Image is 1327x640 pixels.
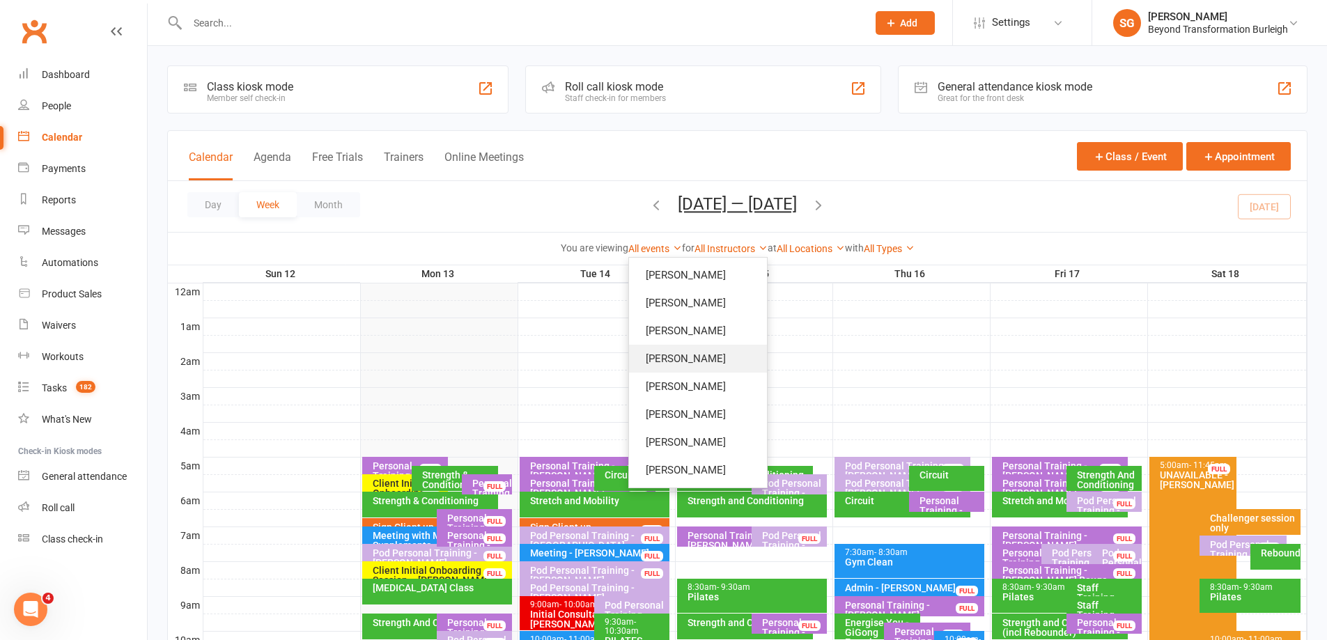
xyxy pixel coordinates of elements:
div: Strength & Conditioning [372,496,495,506]
div: Client Initial Onboarding Session. - [PERSON_NAME],... [372,565,509,585]
div: Calendar [42,132,82,143]
div: FULL [1099,464,1122,474]
div: FULL [1113,568,1135,579]
a: [PERSON_NAME] [629,373,767,400]
div: Pilates [1209,592,1298,602]
th: Sat 18 [1147,265,1307,283]
a: [PERSON_NAME] [629,428,767,456]
button: Calendar [189,150,233,180]
th: Thu 16 [832,265,990,283]
a: All events [628,243,682,254]
th: Tue 14 [518,265,675,283]
div: FULL [798,621,821,631]
a: Product Sales [18,279,147,310]
th: 7am [168,526,203,544]
div: FULL [942,464,964,474]
div: Strength And Conditioning [1076,470,1139,490]
div: Pilates [1002,592,1125,602]
div: [MEDICAL_DATA] Class [372,583,509,593]
div: Beyond Transformation Burleigh [1148,23,1288,36]
div: Meeting with Mark Supplements [372,531,495,550]
div: Pod Personal Training - [GEOGRAPHIC_DATA][PERSON_NAME], [PERSON_NAME]... [1101,548,1139,616]
input: Search... [183,13,857,33]
div: Messages [42,226,86,237]
div: Circuit [844,496,968,506]
a: Tasks 182 [18,373,147,404]
div: Strength and Conditioning (incl Rebounder) [1002,618,1125,637]
a: [PERSON_NAME] [629,289,767,317]
strong: You are viewing [561,242,628,253]
div: 7:30am [844,548,981,557]
div: FULL [641,533,663,544]
button: Month [297,192,360,217]
button: Add [876,11,935,35]
th: Fri 17 [990,265,1147,283]
a: Class kiosk mode [18,524,147,555]
div: Personal Training - [PERSON_NAME] [529,461,653,481]
a: All Instructors [694,243,768,254]
button: Class / Event [1077,142,1183,171]
a: Dashboard [18,59,147,91]
a: Automations [18,247,147,279]
span: Settings [992,7,1030,38]
a: [PERSON_NAME] [629,456,767,484]
a: All Locations [777,243,845,254]
div: Personal Training - [PERSON_NAME] [1002,478,1125,498]
div: UNAVAILABLE - [PERSON_NAME] [1159,470,1234,490]
button: Day [187,192,239,217]
div: People [42,100,71,111]
a: Reports [18,185,147,216]
div: FULL [956,586,978,596]
div: Member self check-in [207,93,293,103]
button: Agenda [254,150,291,180]
button: Trainers [384,150,424,180]
div: Strength & Conditioning [421,470,495,490]
div: Dashboard [42,69,90,80]
span: - 9:30am [1239,582,1273,592]
div: General attendance [42,471,127,482]
div: Pod Personal Training - [PERSON_NAME] [844,461,968,481]
div: FULL [956,603,978,614]
div: General attendance kiosk mode [938,80,1092,93]
a: [PERSON_NAME] [629,317,767,345]
div: Sign Client up - [PERSON_NAME] [372,522,495,542]
a: Workouts [18,341,147,373]
span: - 9:30am [717,582,750,592]
div: Great for the front desk [938,93,1092,103]
div: FULL [798,533,821,544]
a: Clubworx [17,14,52,49]
div: Tasks [42,382,67,393]
div: FULL [1113,621,1135,631]
div: Strength and Conditioning [687,496,824,506]
div: Client Initial Onboarding Session. - [PERSON_NAME] [372,478,446,517]
th: 9am [168,596,203,614]
div: SG [1113,9,1141,37]
div: Staff Training - [PERSON_NAME] [1076,583,1139,612]
span: - 9:30am [1032,582,1065,592]
th: Sun 12 [203,265,360,283]
strong: for [682,242,694,253]
button: [DATE] — [DATE] [678,194,797,214]
div: Pod Personal Training - [PERSON_NAME] [1209,540,1284,569]
div: Pod Personal Training - [PERSON_NAME], [PERSON_NAME] [604,600,667,639]
div: Pod Personal Training - [PERSON_NAME] [761,478,824,508]
div: Personal Training - [PERSON_NAME] [1002,531,1139,550]
button: Online Meetings [444,150,524,180]
div: FULL [1208,464,1230,474]
strong: with [845,242,864,253]
div: Personal Training - [PERSON_NAME] [PERSON_NAME] [1002,548,1076,587]
div: FULL [641,551,663,561]
div: FULL [483,516,506,526]
a: [PERSON_NAME] [629,400,767,428]
div: Gym Clean [844,557,981,567]
div: Roll call [42,502,75,513]
div: FULL [483,481,506,492]
div: FULL [483,551,506,561]
strong: at [768,242,777,253]
div: What's New [42,414,92,425]
button: Week [239,192,297,217]
div: Initial Consultation - [PERSON_NAME] [529,609,653,629]
div: Personal Training - [PERSON_NAME] [372,461,446,490]
div: Product Sales [42,288,102,299]
div: Staff check-in for members [565,93,666,103]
